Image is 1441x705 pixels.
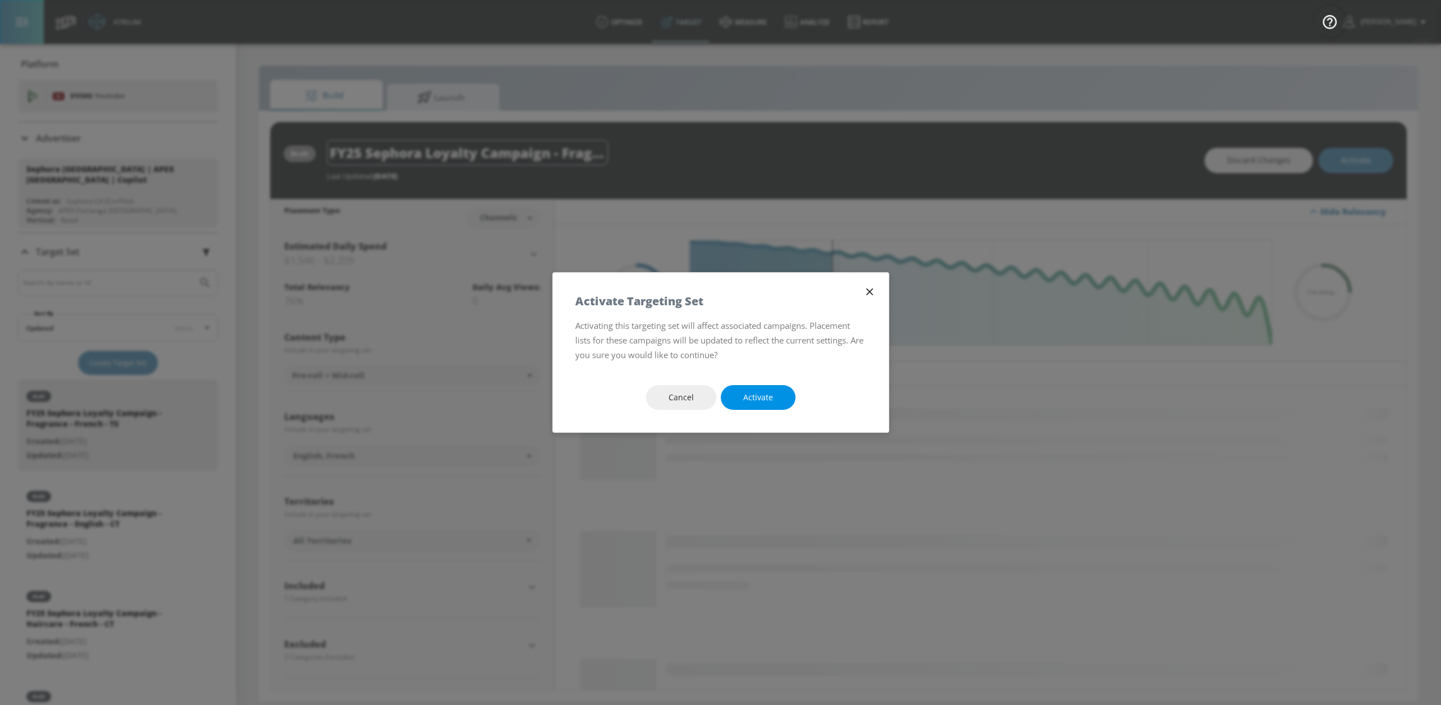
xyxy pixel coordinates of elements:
[669,391,694,405] span: Cancel
[743,391,773,405] span: Activate
[646,385,716,410] button: Cancel
[575,318,866,363] p: Activating this targeting set will affect associated campaigns. Placement lists for these campaig...
[721,385,795,410] button: Activate
[1314,6,1345,37] button: Open Resource Center
[575,295,703,307] h5: Activate Targeting Set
